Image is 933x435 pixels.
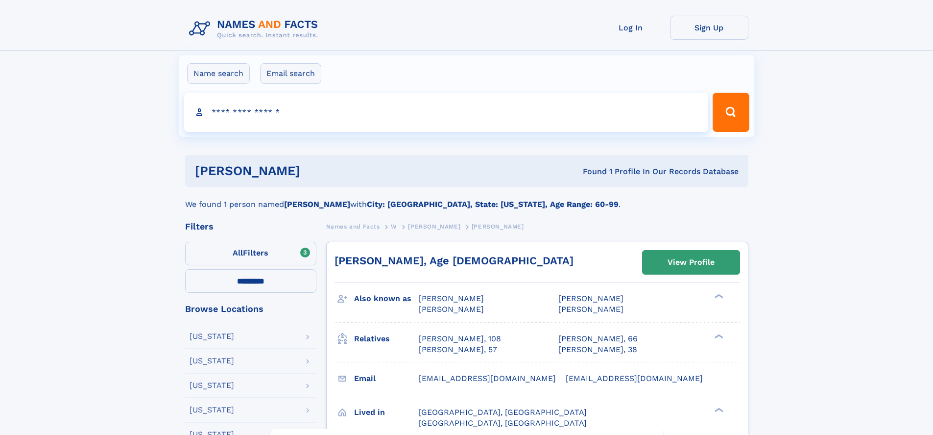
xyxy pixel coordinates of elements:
[190,333,234,340] div: [US_STATE]
[326,220,380,232] a: Names and Facts
[419,408,587,417] span: [GEOGRAPHIC_DATA], [GEOGRAPHIC_DATA]
[408,223,460,230] span: [PERSON_NAME]
[185,187,748,210] div: We found 1 person named with .
[419,374,556,383] span: [EMAIL_ADDRESS][DOMAIN_NAME]
[354,290,419,307] h3: Also known as
[187,63,250,84] label: Name search
[233,248,243,257] span: All
[592,16,670,40] a: Log In
[391,220,397,232] a: W
[558,294,623,303] span: [PERSON_NAME]
[190,406,234,414] div: [US_STATE]
[419,294,484,303] span: [PERSON_NAME]
[185,305,316,313] div: Browse Locations
[335,255,574,267] a: [PERSON_NAME], Age [DEMOGRAPHIC_DATA]
[195,165,442,177] h1: [PERSON_NAME]
[391,223,397,230] span: W
[354,370,419,387] h3: Email
[190,382,234,389] div: [US_STATE]
[558,305,623,314] span: [PERSON_NAME]
[713,93,749,132] button: Search Button
[419,344,497,355] a: [PERSON_NAME], 57
[670,16,748,40] a: Sign Up
[260,63,321,84] label: Email search
[712,333,724,339] div: ❯
[441,166,739,177] div: Found 1 Profile In Our Records Database
[367,200,619,209] b: City: [GEOGRAPHIC_DATA], State: [US_STATE], Age Range: 60-99
[184,93,709,132] input: search input
[668,251,715,274] div: View Profile
[354,331,419,347] h3: Relatives
[558,333,638,344] a: [PERSON_NAME], 66
[712,293,724,300] div: ❯
[472,223,524,230] span: [PERSON_NAME]
[566,374,703,383] span: [EMAIL_ADDRESS][DOMAIN_NAME]
[185,242,316,265] label: Filters
[419,418,587,428] span: [GEOGRAPHIC_DATA], [GEOGRAPHIC_DATA]
[354,404,419,421] h3: Lived in
[284,200,350,209] b: [PERSON_NAME]
[419,305,484,314] span: [PERSON_NAME]
[185,16,326,42] img: Logo Names and Facts
[185,222,316,231] div: Filters
[558,344,637,355] a: [PERSON_NAME], 38
[712,407,724,413] div: ❯
[190,357,234,365] div: [US_STATE]
[408,220,460,232] a: [PERSON_NAME]
[419,333,501,344] a: [PERSON_NAME], 108
[643,251,740,274] a: View Profile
